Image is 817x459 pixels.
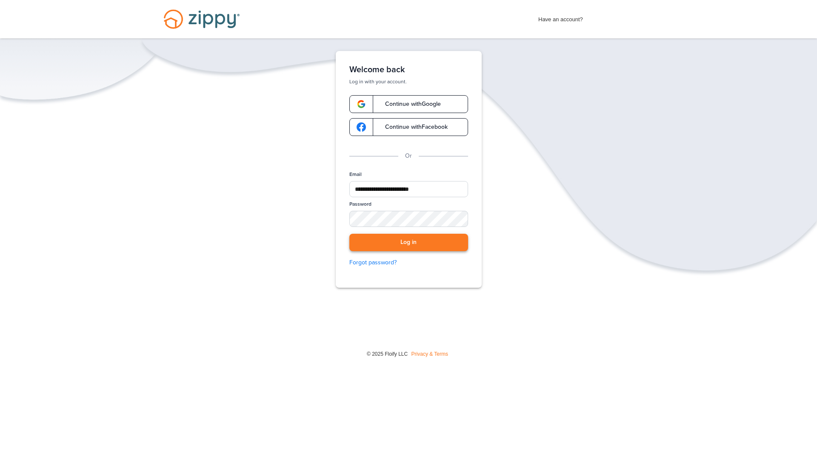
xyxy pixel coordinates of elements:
[349,95,468,113] a: google-logoContinue withGoogle
[349,234,468,251] button: Log in
[349,78,468,85] p: Log in with your account.
[411,351,448,357] a: Privacy & Terms
[377,124,448,130] span: Continue with Facebook
[357,122,366,132] img: google-logo
[349,118,468,136] a: google-logoContinue withFacebook
[357,99,366,109] img: google-logo
[349,211,468,227] input: Password
[538,11,583,24] span: Have an account?
[349,65,468,75] h1: Welcome back
[349,181,468,197] input: Email
[405,151,412,161] p: Or
[349,171,362,178] label: Email
[377,101,441,107] span: Continue with Google
[349,201,371,208] label: Password
[349,258,468,267] a: Forgot password?
[367,351,408,357] span: © 2025 Floify LLC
